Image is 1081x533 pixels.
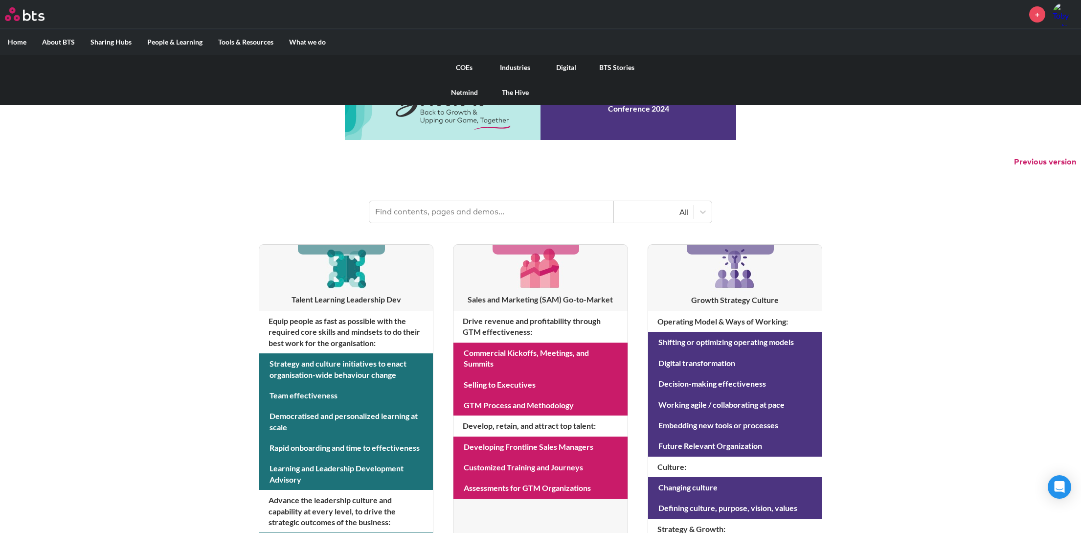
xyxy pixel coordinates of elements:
[210,29,281,55] label: Tools & Resources
[648,311,822,332] h4: Operating Model & Ways of Working :
[34,29,83,55] label: About BTS
[259,311,433,353] h4: Equip people as fast as possible with the required core skills and mindsets to do their best work...
[139,29,210,55] label: People & Learning
[323,245,369,291] img: [object Object]
[5,7,63,21] a: Go home
[259,294,433,305] h3: Talent Learning Leadership Dev
[648,457,822,477] h4: Culture :
[281,29,334,55] label: What we do
[1053,2,1076,26] img: Toby Peters
[259,490,433,533] h4: Advance the leadership culture and capability at every level, to drive the strategic outcomes of ...
[517,245,563,291] img: [object Object]
[1029,6,1045,23] a: +
[453,416,627,436] h4: Develop, retain, and attract top talent :
[453,294,627,305] h3: Sales and Marketing (SAM) Go-to-Market
[5,7,45,21] img: BTS Logo
[711,245,758,292] img: [object Object]
[648,295,822,305] h3: Growth Strategy Culture
[1014,157,1076,167] button: Previous version
[1053,2,1076,26] a: Profile
[83,29,139,55] label: Sharing Hubs
[453,311,627,343] h4: Drive revenue and profitability through GTM effectiveness :
[619,207,689,217] div: All
[1048,475,1071,499] div: Open Intercom Messenger
[369,201,614,223] input: Find contents, pages and demos...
